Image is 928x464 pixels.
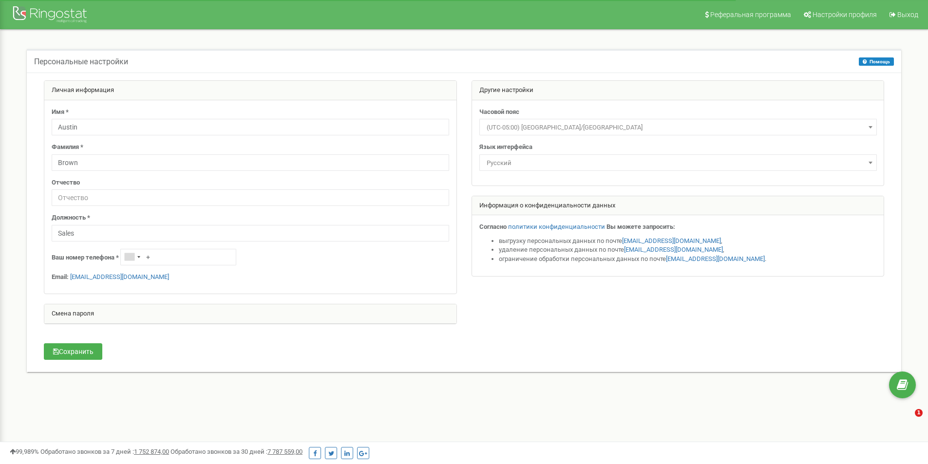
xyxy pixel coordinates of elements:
[52,225,449,241] input: Должность
[121,249,143,265] div: Telephone country code
[508,223,605,230] a: политики конфиденциальности
[666,255,765,262] a: [EMAIL_ADDRESS][DOMAIN_NAME]
[897,11,918,19] span: Выход
[479,119,877,135] span: (UTC-05:00) America/Chicago
[52,119,449,135] input: Имя
[915,409,923,417] span: 1
[472,196,884,216] div: Информация о конфиденциальности данных
[70,273,169,280] a: [EMAIL_ADDRESS][DOMAIN_NAME]
[10,448,39,455] span: 99,989%
[170,448,303,455] span: Обработано звонков за 30 дней :
[624,246,723,253] a: [EMAIL_ADDRESS][DOMAIN_NAME]
[499,245,877,255] li: удаление персональных данных по почте ,
[483,121,873,134] span: (UTC-05:00) America/Chicago
[52,178,80,187] label: Отчество
[472,81,884,100] div: Другие настройки
[895,409,918,432] iframe: Intercom live chat
[52,189,449,206] input: Отчество
[813,11,877,19] span: Настройки профиля
[483,156,873,170] span: Русский
[267,448,303,455] u: 7 787 559,00
[34,57,128,66] h5: Персональные настройки
[499,255,877,264] li: ограничение обработки персональных данных по почте .
[44,304,456,324] div: Смена пароля
[44,81,456,100] div: Личная информация
[52,213,90,223] label: Должность *
[40,448,169,455] span: Обработано звонков за 7 дней :
[52,143,83,152] label: Фамилия *
[859,57,894,66] button: Помощь
[52,253,119,262] label: Ваш номер телефона *
[499,237,877,246] li: выгрузку персональных данных по почте ,
[479,143,532,152] label: Язык интерфейса
[52,154,449,171] input: Фамилия
[606,223,675,230] strong: Вы можете запросить:
[44,343,102,360] button: Сохранить
[622,237,721,244] a: [EMAIL_ADDRESS][DOMAIN_NAME]
[134,448,169,455] u: 1 752 874,00
[710,11,791,19] span: Реферальная программа
[120,249,236,265] input: +1-800-555-55-55
[52,108,69,117] label: Имя *
[479,154,877,171] span: Русский
[479,223,507,230] strong: Согласно
[52,273,69,280] strong: Email:
[479,108,519,117] label: Часовой пояс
